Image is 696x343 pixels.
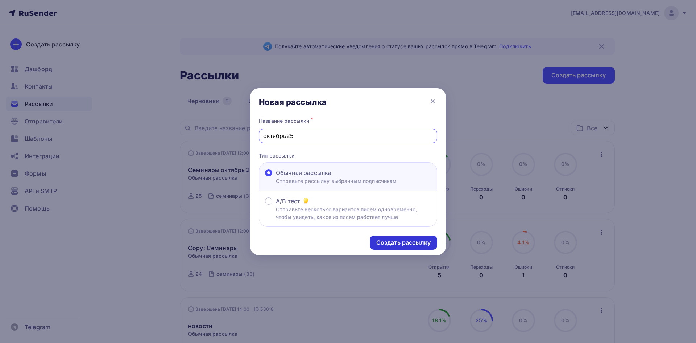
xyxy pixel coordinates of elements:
p: Отправьте рассылку выбранным подписчикам [276,177,397,185]
p: Отправьте несколько вариантов писем одновременно, чтобы увидеть, какое из писем работает лучше [276,205,431,221]
div: Название рассылки [259,116,437,126]
span: Обычная рассылка [276,168,331,177]
p: Тип рассылки [259,152,437,159]
div: Создать рассылку [376,238,431,247]
div: Новая рассылка [259,97,327,107]
input: Придумайте название рассылки [263,131,433,140]
span: A/B тест [276,197,300,205]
